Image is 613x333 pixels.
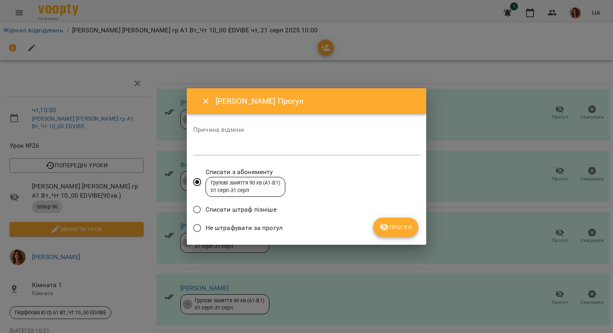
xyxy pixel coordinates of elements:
span: Списати з абонементу [206,167,285,177]
label: Причина відміни [193,127,420,133]
button: Прогул [373,218,418,237]
span: Не штрафувати за прогул [206,223,283,233]
span: Прогул [380,222,412,232]
h6: [PERSON_NAME] Прогул [216,95,417,107]
div: Групові заняття 90 хв (А1-В1) 01 серп - 31 серп [211,179,280,194]
button: Close [196,92,216,111]
span: Списати штраф пізніше [206,205,277,214]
